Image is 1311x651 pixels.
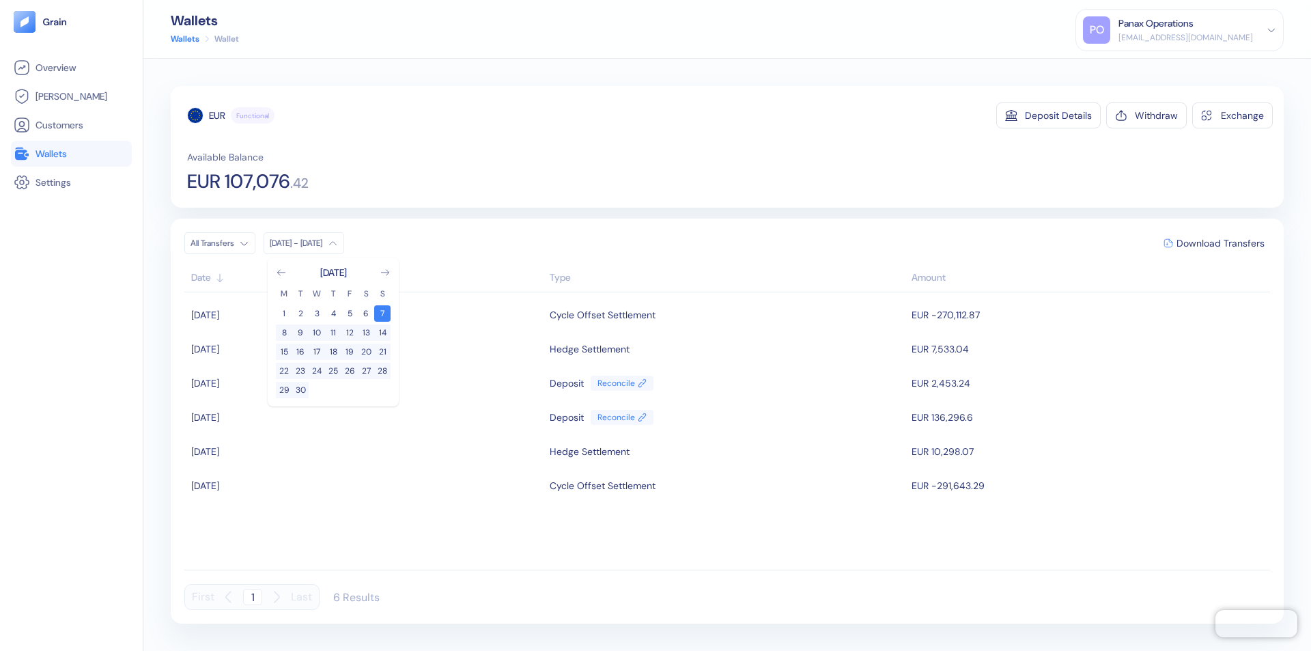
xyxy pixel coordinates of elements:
[341,363,358,379] button: 26
[550,271,905,285] div: Sort ascending
[276,305,292,322] button: 1
[1192,102,1273,128] button: Exchange
[550,440,630,463] div: Hedge Settlement
[325,305,341,322] button: 4
[341,324,358,341] button: 12
[550,372,584,395] div: Deposit
[912,411,973,424] span: EUR 136,296.6
[36,176,71,189] span: Settings
[912,271,1263,285] div: Sort descending
[276,382,292,398] button: 29
[996,102,1101,128] button: Deposit Details
[36,61,76,74] span: Overview
[358,344,374,360] button: 20
[550,474,655,497] div: Cycle Offset Settlement
[270,238,322,249] div: [DATE] - [DATE]
[1106,102,1187,128] button: Withdraw
[187,150,264,164] span: Available Balance
[191,309,219,321] span: [DATE]
[191,445,219,458] span: [DATE]
[325,344,341,360] button: 18
[1176,238,1265,248] span: Download Transfers
[1025,111,1092,120] div: Deposit Details
[309,363,325,379] button: 24
[191,411,219,424] span: [DATE]
[358,305,374,322] button: 6
[191,343,219,355] span: [DATE]
[264,232,344,254] button: [DATE] - [DATE]
[292,288,309,300] th: Tuesday
[320,266,347,279] div: [DATE]
[14,88,129,105] a: [PERSON_NAME]
[325,363,341,379] button: 25
[276,324,292,341] button: 8
[358,324,374,341] button: 13
[1118,31,1253,44] div: [EMAIL_ADDRESS][DOMAIN_NAME]
[276,363,292,379] button: 22
[209,109,225,122] div: EUR
[14,59,129,76] a: Overview
[358,288,374,300] th: Saturday
[550,303,655,327] div: Cycle Offset Settlement
[912,343,969,355] span: EUR 7,533.04
[358,363,374,379] button: 27
[333,590,380,605] div: 6 Results
[292,363,309,379] button: 23
[325,324,341,341] button: 11
[309,305,325,322] button: 3
[191,377,219,389] span: [DATE]
[171,14,239,27] div: Wallets
[309,288,325,300] th: Wednesday
[36,147,67,161] span: Wallets
[276,267,287,278] button: Go to previous month
[912,445,974,458] span: EUR 10,298.07
[14,117,129,133] a: Customers
[42,17,68,27] img: logo
[187,172,290,191] span: EUR 107,076
[912,377,970,389] span: EUR 2,453.24
[374,324,391,341] button: 14
[374,344,391,360] button: 21
[591,376,653,391] a: Reconcile
[1135,111,1178,120] div: Withdraw
[36,118,83,132] span: Customers
[236,111,269,121] span: Functional
[341,305,358,322] button: 5
[309,324,325,341] button: 10
[1083,16,1110,44] div: PO
[290,176,309,190] span: . 42
[36,89,107,103] span: [PERSON_NAME]
[374,288,391,300] th: Sunday
[292,382,309,398] button: 30
[1158,233,1270,253] button: Download Transfers
[309,344,325,360] button: 17
[291,584,312,610] button: Last
[341,288,358,300] th: Friday
[1118,16,1194,31] div: Panax Operations
[292,324,309,341] button: 9
[292,305,309,322] button: 2
[191,271,543,285] div: Sort ascending
[325,288,341,300] th: Thursday
[380,267,391,278] button: Go to next month
[591,410,653,425] a: Reconcile
[341,344,358,360] button: 19
[912,480,985,492] span: EUR -291,643.29
[14,11,36,33] img: logo-tablet-V2.svg
[912,309,980,321] span: EUR -270,112.87
[1221,111,1264,120] div: Exchange
[192,584,214,610] button: First
[1215,610,1297,637] iframe: Chatra live chat
[374,305,391,322] button: 7
[550,406,584,429] div: Deposit
[292,344,309,360] button: 16
[276,344,292,360] button: 15
[14,146,129,162] a: Wallets
[374,363,391,379] button: 28
[171,33,199,45] a: Wallets
[276,288,292,300] th: Monday
[191,480,219,492] span: [DATE]
[550,337,630,361] div: Hedge Settlement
